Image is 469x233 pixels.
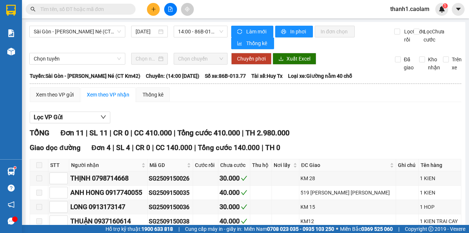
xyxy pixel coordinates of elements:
div: 40.000 [219,188,249,198]
span: Đơn 11 [60,128,84,137]
div: Xem theo VP nhận [87,91,129,99]
th: STT [48,159,69,171]
span: SL 4 [116,143,130,152]
td: SG2509150036 [148,200,193,214]
span: Người nhận [71,161,140,169]
div: 40.000 [219,216,249,226]
span: | [132,143,134,152]
span: Làm mới [246,28,267,36]
span: Hỗ trợ kỹ thuật: [106,225,173,233]
span: | [110,128,111,137]
span: Đơn 4 [92,143,111,152]
div: ANH HONG 0917740055 [70,188,146,198]
span: | [398,225,399,233]
span: Đã giao [401,55,417,72]
img: logo-vxr [6,5,16,16]
span: Lọc Chưa cước [421,28,446,44]
span: check [241,189,247,196]
div: 30.000 [219,173,249,183]
button: bar-chartThống kê [231,37,274,49]
span: CR 0 [136,143,150,152]
span: check [241,218,247,225]
span: Miền Bắc [340,225,393,233]
span: ĐC Giao [301,161,388,169]
span: download [278,56,284,62]
span: message [8,218,15,225]
span: plus [151,7,156,12]
span: Chọn chuyến [178,53,223,64]
sup: 1 [443,3,448,8]
div: SG2509150038 [149,217,192,226]
input: Chọn ngày [136,55,157,63]
span: 14:00 - 86B-013.77 [178,26,223,37]
span: Miền Nam [244,225,334,233]
span: Thống kê [246,39,268,47]
span: Chuyến: (14:00 [DATE]) [146,72,199,80]
span: | [178,225,180,233]
button: Chuyển phơi [231,53,272,65]
span: | [86,128,88,137]
div: 1 KIEN [420,189,460,197]
td: SG2509150038 [148,214,193,229]
span: Lọc VP Gửi [34,113,63,122]
span: Lọc Cước rồi [401,28,426,44]
td: SG2509150026 [148,171,193,186]
span: Sài Gòn - Phan Thiết - Mũi Né (CT Km42) [34,26,121,37]
input: Tìm tên, số ĐT hoặc mã đơn [40,5,127,13]
span: Giao dọc đường [30,143,81,152]
input: 15/09/2025 [136,28,157,36]
span: | [130,128,132,137]
div: Thống kê [143,91,163,99]
span: Tài xế: Huy Tx [251,72,282,80]
span: | [242,128,244,137]
span: Mã GD [149,161,185,169]
th: Chưa cước [218,159,250,171]
span: TH 0 [265,143,280,152]
div: 519 [PERSON_NAME] [PERSON_NAME] [300,189,395,197]
span: Xuất Excel [287,55,310,63]
span: sync [237,29,243,35]
div: SG2509150026 [149,174,192,183]
img: warehouse-icon [7,48,15,55]
strong: 0708 023 035 - 0935 103 250 [267,226,334,232]
span: Kho nhận [425,55,443,72]
div: KM 28 [300,174,395,182]
span: ⚪️ [336,227,338,230]
th: Tên hàng [419,159,461,171]
strong: 0369 525 060 [361,226,393,232]
div: SG2509150035 [149,188,192,197]
span: aim [185,7,190,12]
div: KM12 [300,217,395,225]
button: aim [181,3,194,16]
button: file-add [164,3,177,16]
span: | [174,128,176,137]
span: SL 11 [89,128,108,137]
td: SG2509150035 [148,186,193,200]
button: caret-down [452,3,465,16]
div: LONG 0913173147 [70,202,146,212]
img: warehouse-icon [7,168,15,175]
button: syncLàm mới [231,26,273,37]
span: Trên xe [449,55,465,72]
span: Nơi lấy [274,161,292,169]
span: check [241,204,247,210]
th: Ghi chú [396,159,419,171]
span: Tổng cước 140.000 [198,143,260,152]
span: | [152,143,154,152]
button: plus [147,3,160,16]
span: In phơi [290,28,307,36]
span: TH 2.980.000 [245,128,289,137]
div: THỊNH 0798714668 [70,173,146,183]
div: 1 KIEN TRAI CAY [420,217,460,225]
span: notification [8,201,15,208]
span: Chọn tuyến [34,53,121,64]
div: KM 15 [300,203,395,211]
span: | [262,143,263,152]
span: printer [281,29,287,35]
span: Cung cấp máy in - giấy in: [185,225,242,233]
span: caret-down [455,6,462,12]
span: 1 [444,3,446,8]
span: TỔNG [30,128,49,137]
img: solution-icon [7,29,15,37]
th: Thu hộ [250,159,272,171]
